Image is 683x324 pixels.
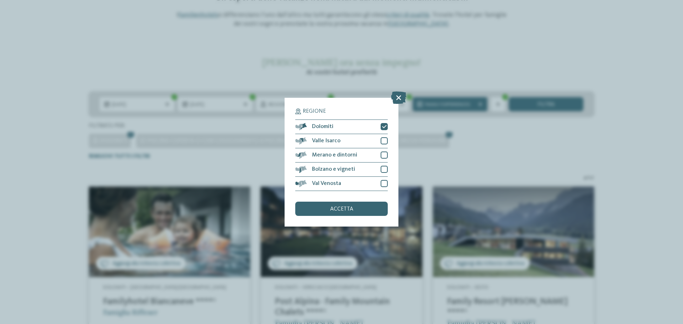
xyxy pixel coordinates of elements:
[312,124,333,129] span: Dolomiti
[312,138,340,144] span: Valle Isarco
[312,181,341,186] span: Val Venosta
[303,108,326,114] span: Regione
[312,166,355,172] span: Bolzano e vigneti
[312,152,357,158] span: Merano e dintorni
[330,206,353,212] span: accetta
